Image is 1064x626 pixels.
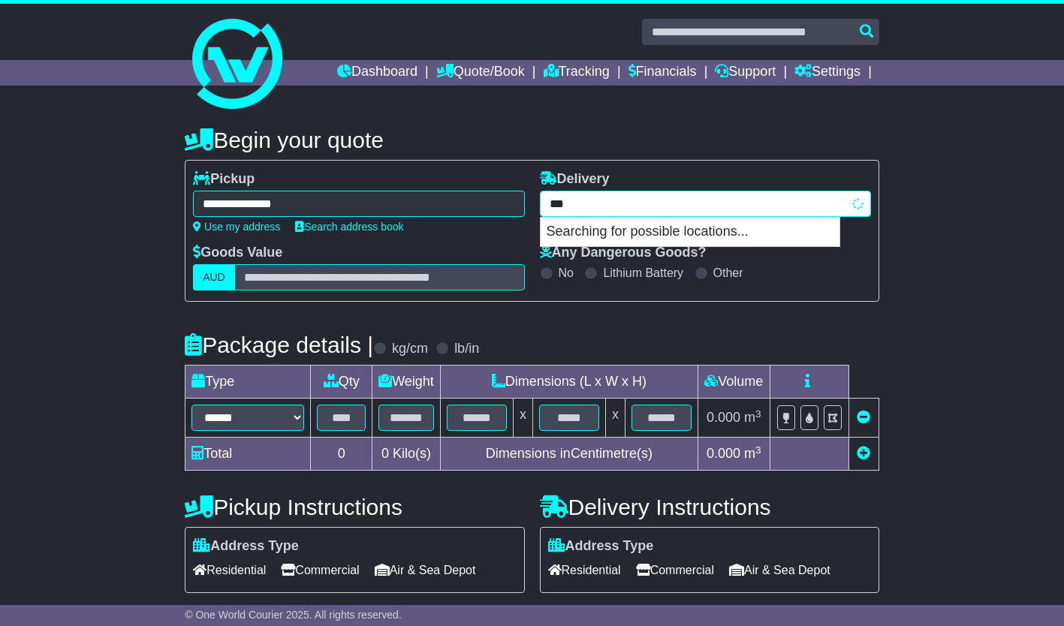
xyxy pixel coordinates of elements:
[193,558,266,582] span: Residential
[544,60,610,86] a: Tracking
[440,366,698,399] td: Dimensions (L x W x H)
[193,264,235,290] label: AUD
[375,558,476,582] span: Air & Sea Depot
[185,438,311,471] td: Total
[193,221,280,233] a: Use my address
[193,538,299,555] label: Address Type
[707,410,740,425] span: 0.000
[436,60,525,86] a: Quote/Book
[185,495,524,519] h4: Pickup Instructions
[311,438,372,471] td: 0
[857,446,870,461] a: Add new item
[603,266,683,280] label: Lithium Battery
[715,60,776,86] a: Support
[185,366,311,399] td: Type
[605,399,625,438] td: x
[295,221,403,233] a: Search address book
[744,410,761,425] span: m
[707,446,740,461] span: 0.000
[185,128,879,152] h4: Begin your quote
[311,366,372,399] td: Qty
[713,266,743,280] label: Other
[193,171,255,188] label: Pickup
[744,446,761,461] span: m
[636,558,714,582] span: Commercial
[729,558,830,582] span: Air & Sea Depot
[628,60,697,86] a: Financials
[337,60,417,86] a: Dashboard
[185,333,373,357] h4: Package details |
[755,444,761,456] sup: 3
[381,446,389,461] span: 0
[698,366,770,399] td: Volume
[548,558,621,582] span: Residential
[857,410,870,425] a: Remove this item
[794,60,861,86] a: Settings
[392,341,428,357] label: kg/cm
[755,408,761,420] sup: 3
[540,495,879,519] h4: Delivery Instructions
[540,191,871,217] typeahead: Please provide city
[440,438,698,471] td: Dimensions in Centimetre(s)
[281,558,359,582] span: Commercial
[513,399,532,438] td: x
[548,538,654,555] label: Address Type
[559,266,574,280] label: No
[541,218,839,246] p: Searching for possible locations...
[193,245,282,261] label: Goods Value
[185,609,402,621] span: © One World Courier 2025. All rights reserved.
[540,245,707,261] label: Any Dangerous Goods?
[372,366,441,399] td: Weight
[372,438,441,471] td: Kilo(s)
[540,171,610,188] label: Delivery
[454,341,479,357] label: lb/in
